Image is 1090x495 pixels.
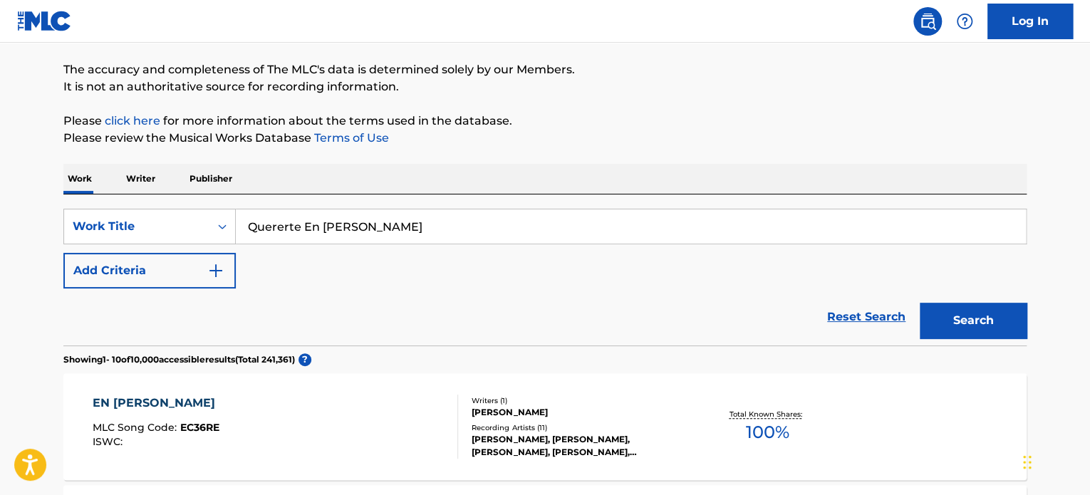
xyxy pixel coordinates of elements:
iframe: Chat Widget [1019,427,1090,495]
div: Drag [1023,441,1032,484]
p: It is not an authoritative source for recording information. [63,78,1027,95]
button: Search [920,303,1027,338]
p: Work [63,164,96,194]
div: EN [PERSON_NAME] [93,395,222,412]
img: 9d2ae6d4665cec9f34b9.svg [207,262,224,279]
p: Showing 1 - 10 of 10,000 accessible results (Total 241,361 ) [63,353,295,366]
div: Work Title [73,218,201,235]
a: Terms of Use [311,131,389,145]
div: Writers ( 1 ) [472,395,687,406]
span: MLC Song Code : [93,421,180,434]
span: EC36RE [180,421,219,434]
img: MLC Logo [17,11,72,31]
div: Recording Artists ( 11 ) [472,422,687,433]
span: ISWC : [93,435,126,448]
p: Writer [122,164,160,194]
a: Public Search [913,7,942,36]
a: EN [PERSON_NAME]MLC Song Code:EC36REISWC:Writers (1)[PERSON_NAME]Recording Artists (11)[PERSON_NA... [63,373,1027,480]
p: Please for more information about the terms used in the database. [63,113,1027,130]
form: Search Form [63,209,1027,345]
a: Log In [987,4,1073,39]
p: Total Known Shares: [729,409,805,420]
span: 100 % [745,420,789,445]
span: ? [299,353,311,366]
img: help [956,13,973,30]
button: Add Criteria [63,253,236,288]
div: [PERSON_NAME] [472,406,687,419]
p: Publisher [185,164,237,194]
a: click here [105,114,160,127]
div: Help [950,7,979,36]
a: Reset Search [820,301,913,333]
div: [PERSON_NAME], [PERSON_NAME], [PERSON_NAME], [PERSON_NAME], [PERSON_NAME] [472,433,687,459]
p: Please review the Musical Works Database [63,130,1027,147]
img: search [919,13,936,30]
p: The accuracy and completeness of The MLC's data is determined solely by our Members. [63,61,1027,78]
